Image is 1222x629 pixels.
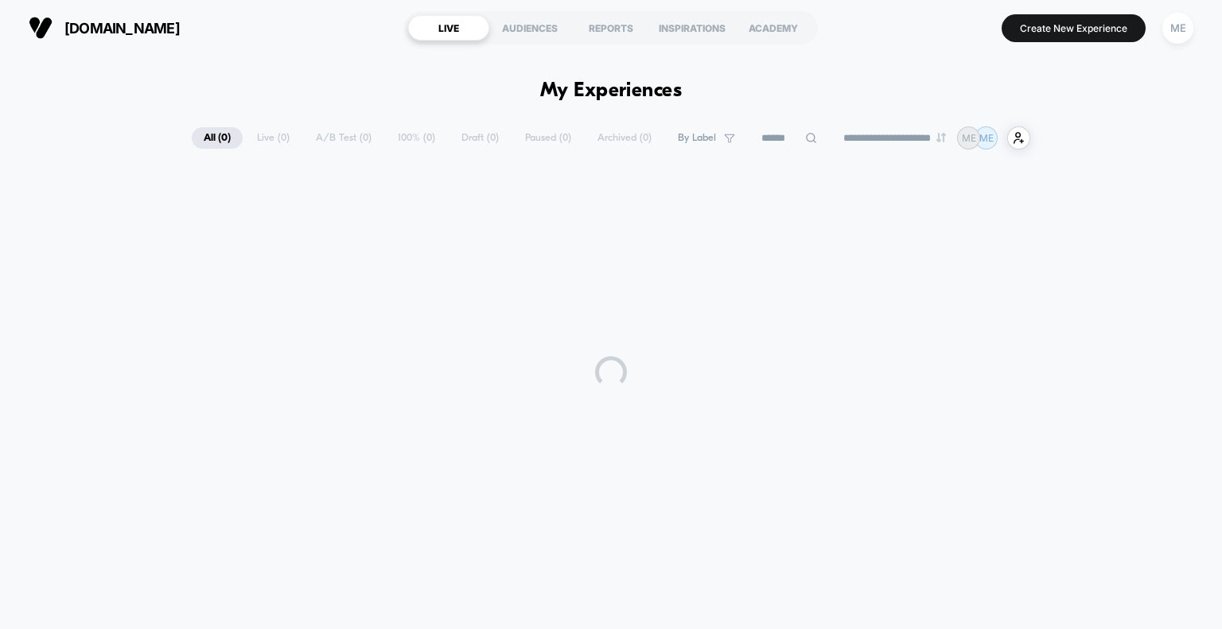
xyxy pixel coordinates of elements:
div: INSPIRATIONS [652,15,733,41]
span: [DOMAIN_NAME] [64,20,180,37]
div: LIVE [408,15,489,41]
img: Visually logo [29,16,53,40]
button: [DOMAIN_NAME] [24,15,185,41]
span: By Label [678,132,716,144]
img: end [936,133,946,142]
p: ME [979,132,994,144]
div: ME [1162,13,1193,44]
h1: My Experiences [540,80,683,103]
span: All ( 0 ) [192,127,243,149]
div: REPORTS [570,15,652,41]
button: ME [1158,12,1198,45]
div: ACADEMY [733,15,814,41]
button: Create New Experience [1002,14,1146,42]
p: ME [962,132,976,144]
div: AUDIENCES [489,15,570,41]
